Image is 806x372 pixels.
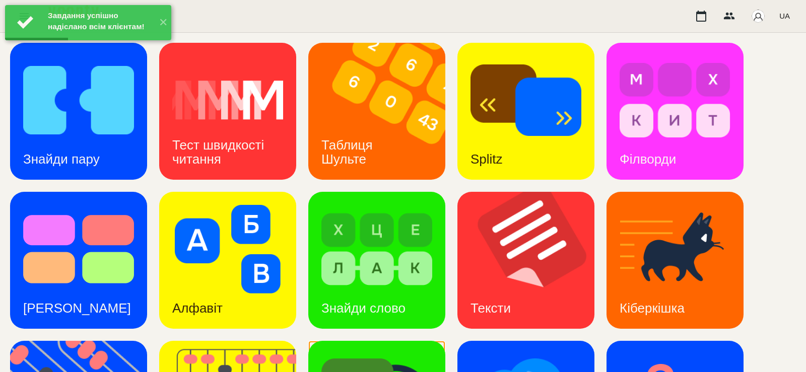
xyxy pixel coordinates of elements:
button: UA [775,7,794,25]
a: Знайди словоЗнайди слово [308,192,445,329]
span: UA [779,11,790,21]
div: Завдання успішно надіслано всім клієнтам! [48,10,151,32]
a: Таблиця ШультеТаблиця Шульте [308,43,445,180]
h3: Знайди пару [23,152,100,167]
h3: Splitz [471,152,503,167]
h3: [PERSON_NAME] [23,301,131,316]
h3: Кіберкішка [620,301,685,316]
h3: Таблиця Шульте [321,137,376,167]
img: Філворди [620,56,730,144]
img: avatar_s.png [751,9,765,23]
h3: Філворди [620,152,676,167]
img: Знайди слово [321,205,432,293]
h3: Тексти [471,301,511,316]
a: SplitzSplitz [457,43,594,180]
img: Таблиця Шульте [308,43,458,180]
a: АлфавітАлфавіт [159,192,296,329]
a: Знайди паруЗнайди пару [10,43,147,180]
img: Алфавіт [172,205,283,293]
img: Тексти [457,192,607,329]
img: Кіберкішка [620,205,730,293]
h3: Алфавіт [172,301,223,316]
a: ТекстиТексти [457,192,594,329]
a: Тест Струпа[PERSON_NAME] [10,192,147,329]
a: КіберкішкаКіберкішка [607,192,744,329]
a: Тест швидкості читанняТест швидкості читання [159,43,296,180]
img: Тест швидкості читання [172,56,283,144]
img: Тест Струпа [23,205,134,293]
h3: Тест швидкості читання [172,137,267,167]
h3: Знайди слово [321,301,406,316]
a: ФілвордиФілворди [607,43,744,180]
img: Splitz [471,56,581,144]
img: Знайди пару [23,56,134,144]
